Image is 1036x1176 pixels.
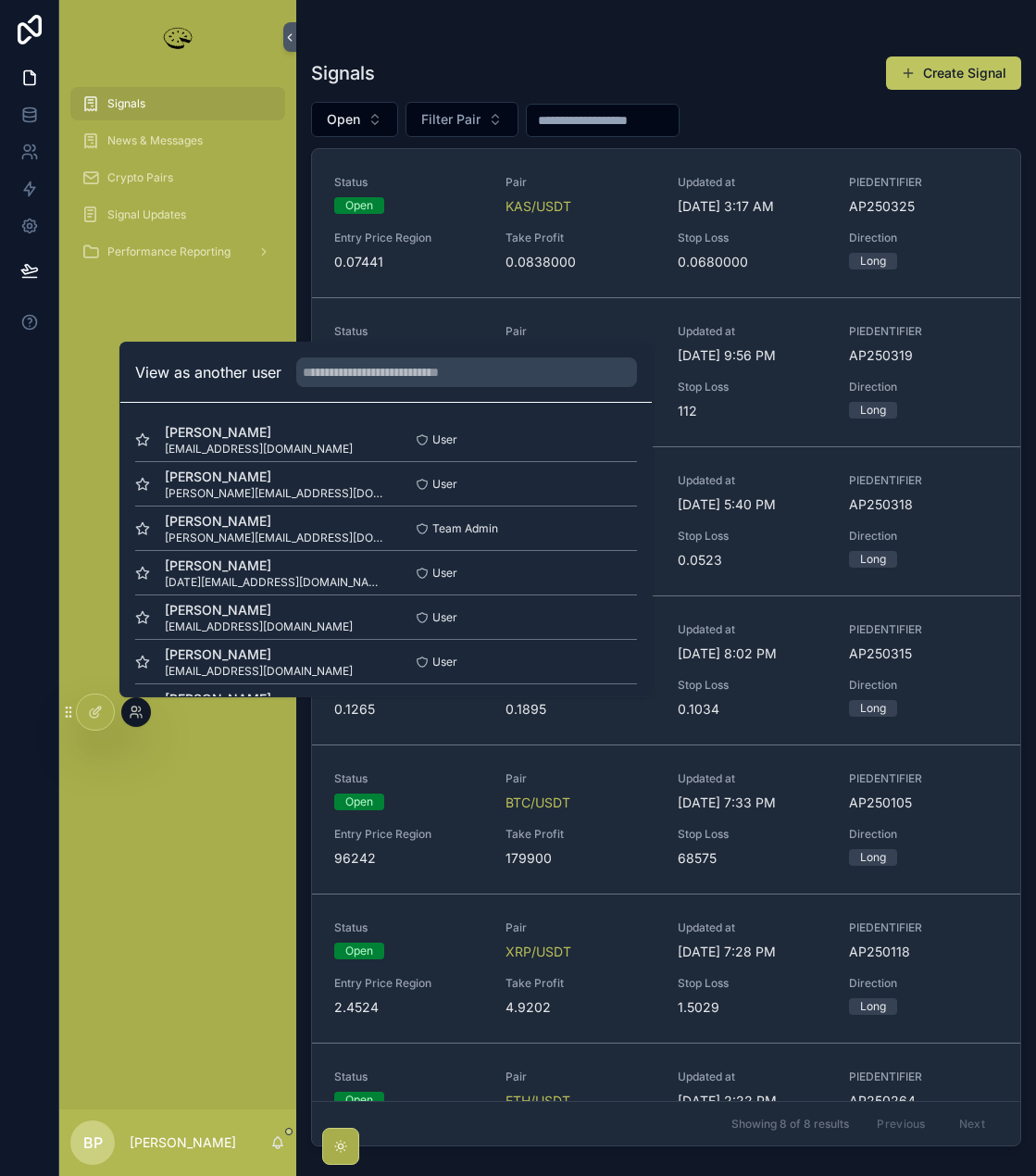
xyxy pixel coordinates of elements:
[432,477,457,492] span: User
[334,849,483,868] span: 96242
[165,575,386,590] span: [DATE][EMAIL_ADDRESS][DOMAIN_NAME]
[731,1117,849,1132] span: Showing 8 of 8 results
[311,60,375,86] h1: Signals
[165,468,386,486] span: [PERSON_NAME]
[432,655,457,669] span: User
[165,619,353,634] span: [EMAIL_ADDRESS][DOMAIN_NAME]
[860,551,886,568] div: Long
[59,74,296,293] div: scrollable content
[678,622,827,637] span: Updated at
[678,551,827,569] span: 0.0523
[165,486,386,501] span: [PERSON_NAME][EMAIL_ADDRESS][DOMAIN_NAME]
[406,102,518,137] button: Select Button
[345,794,373,810] div: Open
[849,324,998,339] span: PIEDENTIFIER
[678,231,827,245] span: Stop Loss
[506,324,655,339] span: Pair
[165,442,353,457] span: [EMAIL_ADDRESS][DOMAIN_NAME]
[860,402,886,419] div: Long
[678,197,827,216] span: [DATE] 3:17 AM
[165,423,353,442] span: [PERSON_NAME]
[165,690,353,708] span: [PERSON_NAME]
[506,849,655,868] span: 179900
[849,231,998,245] span: Direction
[860,700,886,717] div: Long
[678,324,827,339] span: Updated at
[849,943,998,961] span: AP250118
[849,976,998,991] span: Direction
[849,678,998,693] span: Direction
[678,943,827,961] span: [DATE] 7:28 PM
[432,521,498,536] span: Team Admin
[334,175,483,190] span: Status
[506,998,655,1017] span: 4.9202
[506,197,571,216] span: KAS/USDT
[70,161,285,194] a: Crypto Pairs
[678,920,827,935] span: Updated at
[506,976,655,991] span: Take Profit
[506,920,655,935] span: Pair
[334,920,483,935] span: Status
[849,794,998,812] span: AP250105
[311,102,398,137] button: Select Button
[678,827,827,842] span: Stop Loss
[860,849,886,866] div: Long
[678,700,827,719] span: 0.1034
[678,678,827,693] span: Stop Loss
[334,1070,483,1084] span: Status
[159,22,196,52] img: App logo
[312,895,1020,1044] a: StatusOpenPairXRP/USDTUpdated at[DATE] 7:28 PMPIEDENTIFIERAP250118Entry Price Region2.4524Take Pr...
[334,976,483,991] span: Entry Price Region
[506,771,655,786] span: Pair
[345,943,373,959] div: Open
[334,324,483,339] span: Status
[165,645,353,664] span: [PERSON_NAME]
[130,1133,236,1152] p: [PERSON_NAME]
[860,998,886,1015] div: Long
[506,827,655,842] span: Take Profit
[107,244,231,259] span: Performance Reporting
[334,998,483,1017] span: 2.4524
[165,531,386,545] span: [PERSON_NAME][EMAIL_ADDRESS][DOMAIN_NAME]
[334,827,483,842] span: Entry Price Region
[678,1092,827,1110] span: [DATE] 2:22 PM
[678,175,827,190] span: Updated at
[70,235,285,269] a: Performance Reporting
[334,771,483,786] span: Status
[886,56,1021,90] button: Create Signal
[107,207,186,222] span: Signal Updates
[678,402,827,420] span: 112
[345,1092,373,1108] div: Open
[165,557,386,575] span: [PERSON_NAME]
[849,175,998,190] span: PIEDENTIFIER
[678,976,827,991] span: Stop Loss
[849,1092,998,1110] span: AP250264
[849,529,998,544] span: Direction
[70,124,285,157] a: News & Messages
[506,943,571,961] a: XRP/USDT
[678,998,827,1017] span: 1.5029
[849,771,998,786] span: PIEDENTIFIER
[849,346,998,365] span: AP250319
[421,110,481,129] span: Filter Pair
[165,512,386,531] span: [PERSON_NAME]
[678,253,827,271] span: 0.0680000
[506,175,655,190] span: Pair
[334,231,483,245] span: Entry Price Region
[334,700,483,719] span: 0.1265
[506,700,655,719] span: 0.1895
[506,794,570,812] a: BTC/USDT
[107,170,173,185] span: Crypto Pairs
[860,253,886,269] div: Long
[107,96,145,111] span: Signals
[70,198,285,231] a: Signal Updates
[678,529,827,544] span: Stop Loss
[506,1092,570,1110] a: ETH/USDT
[849,827,998,842] span: Direction
[327,110,360,129] span: Open
[312,298,1020,447] a: StatusOpenPairLTC/USDTUpdated at[DATE] 9:56 PMPIEDENTIFIERAP250319Entry Price Region116.82Take Pr...
[70,87,285,120] a: Signals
